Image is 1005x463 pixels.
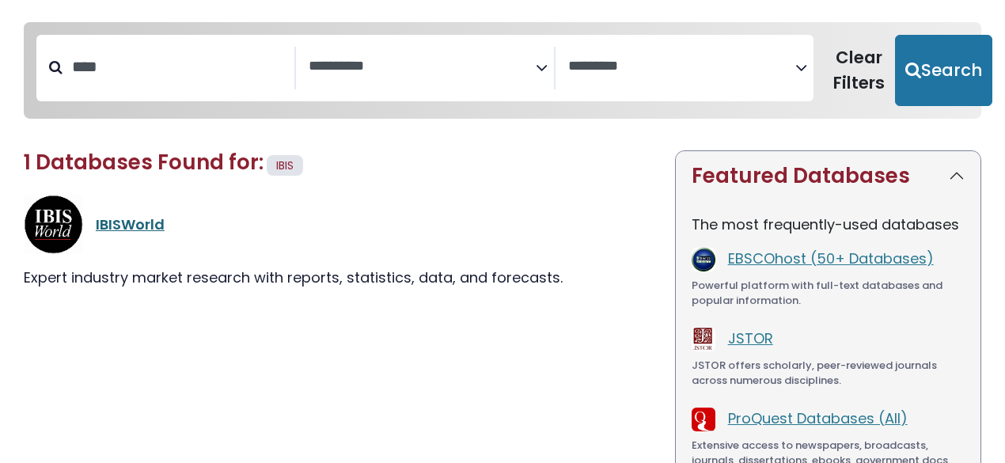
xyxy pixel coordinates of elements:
[728,328,773,348] a: JSTOR
[96,214,165,234] a: IBISWorld
[692,278,965,309] div: Powerful platform with full-text databases and popular information.
[676,151,980,201] button: Featured Databases
[692,214,965,235] p: The most frequently-used databases
[309,59,536,75] textarea: Search
[823,35,895,106] button: Clear Filters
[895,35,992,106] button: Submit for Search Results
[728,408,908,428] a: ProQuest Databases (All)
[24,148,264,176] span: 1 Databases Found for:
[24,267,656,288] div: Expert industry market research with reports, statistics, data, and forecasts.
[63,54,294,80] input: Search database by title or keyword
[276,157,294,173] span: IBIS
[728,249,934,268] a: EBSCOhost (50+ Databases)
[24,22,981,119] nav: Search filters
[692,358,965,389] div: JSTOR offers scholarly, peer-reviewed journals across numerous disciplines.
[568,59,795,75] textarea: Search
